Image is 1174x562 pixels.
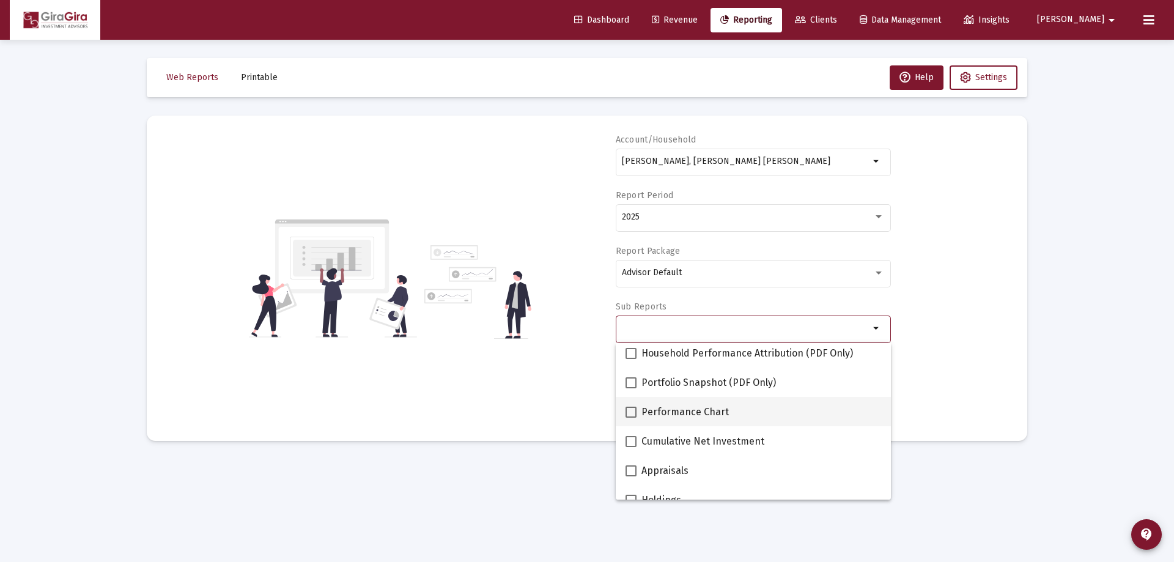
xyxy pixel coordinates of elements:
button: Help [890,65,943,90]
a: Dashboard [564,8,639,32]
span: Data Management [860,15,941,25]
span: Web Reports [166,72,218,83]
mat-icon: arrow_drop_down [1104,8,1119,32]
span: Household Performance Attribution (PDF Only) [641,346,853,361]
span: Performance Chart [641,405,729,420]
span: Holdings [641,493,681,508]
mat-icon: contact_support [1139,527,1154,542]
a: Reporting [711,8,782,32]
span: Appraisals [641,464,689,478]
a: Data Management [850,8,951,32]
label: Report Period [616,190,674,201]
button: Web Reports [157,65,228,90]
button: Printable [231,65,287,90]
span: 2025 [622,212,640,222]
img: reporting [249,218,417,339]
span: Printable [241,72,278,83]
span: [PERSON_NAME] [1037,15,1104,25]
a: Insights [954,8,1019,32]
img: reporting-alt [424,245,531,339]
mat-icon: arrow_drop_down [869,321,884,336]
span: Reporting [720,15,772,25]
span: Cumulative Net Investment [641,434,764,449]
span: Insights [964,15,1010,25]
a: Clients [785,8,847,32]
span: Portfolio Snapshot (PDF Only) [641,375,776,390]
label: Sub Reports [616,301,667,312]
span: Dashboard [574,15,629,25]
span: Settings [975,72,1007,83]
mat-icon: arrow_drop_down [869,154,884,169]
img: Dashboard [19,8,91,32]
button: Settings [950,65,1017,90]
a: Revenue [642,8,707,32]
span: Advisor Default [622,267,682,278]
mat-chip-list: Selection [622,321,869,336]
button: [PERSON_NAME] [1022,7,1134,32]
span: Help [899,72,934,83]
label: Account/Household [616,135,696,145]
label: Report Package [616,246,681,256]
span: Revenue [652,15,698,25]
span: Clients [795,15,837,25]
input: Search or select an account or household [622,157,869,166]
